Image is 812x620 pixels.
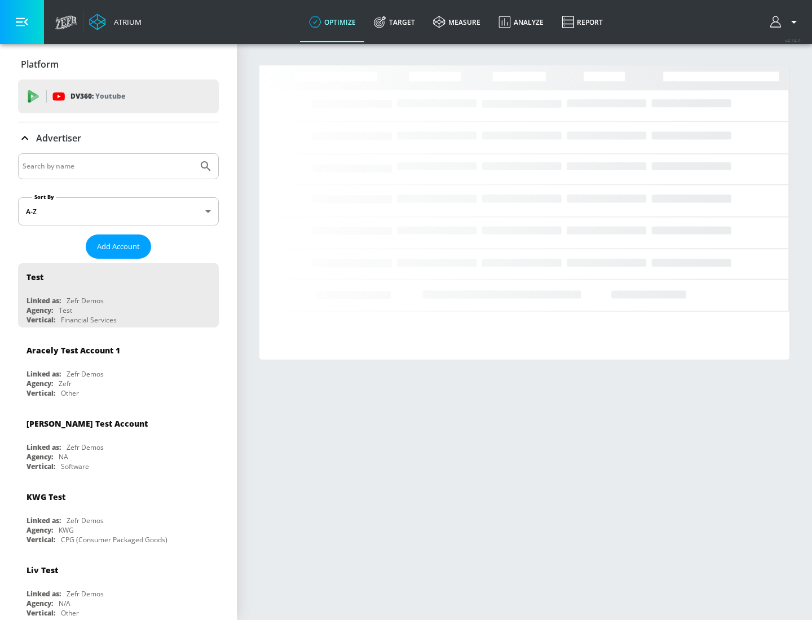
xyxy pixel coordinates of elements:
[27,565,58,575] div: Liv Test
[67,442,104,452] div: Zefr Demos
[18,410,219,474] div: [PERSON_NAME] Test AccountLinked as:Zefr DemosAgency:NAVertical:Software
[27,296,61,305] div: Linked as:
[67,296,104,305] div: Zefr Demos
[36,132,81,144] p: Advertiser
[97,240,140,253] span: Add Account
[27,345,120,356] div: Aracely Test Account 1
[18,48,219,80] div: Platform
[300,2,365,42] a: optimize
[18,483,219,547] div: KWG TestLinked as:Zefr DemosAgency:KWGVertical:CPG (Consumer Packaged Goods)
[109,17,142,27] div: Atrium
[32,193,56,201] label: Sort By
[59,305,72,315] div: Test
[18,263,219,327] div: TestLinked as:Zefr DemosAgency:TestVertical:Financial Services
[27,379,53,388] div: Agency:
[27,535,55,544] div: Vertical:
[18,336,219,401] div: Aracely Test Account 1Linked as:Zefr DemosAgency:ZefrVertical:Other
[27,369,61,379] div: Linked as:
[27,491,65,502] div: KWG Test
[18,197,219,225] div: A-Z
[27,589,61,599] div: Linked as:
[59,525,74,535] div: KWG
[27,608,55,618] div: Vertical:
[27,388,55,398] div: Vertical:
[27,599,53,608] div: Agency:
[61,388,79,398] div: Other
[424,2,489,42] a: measure
[27,462,55,471] div: Vertical:
[27,516,61,525] div: Linked as:
[67,589,104,599] div: Zefr Demos
[23,159,193,174] input: Search by name
[27,315,55,325] div: Vertical:
[70,90,125,103] p: DV360:
[489,2,553,42] a: Analyze
[18,79,219,113] div: DV360: Youtube
[27,272,43,282] div: Test
[27,305,53,315] div: Agency:
[27,525,53,535] div: Agency:
[61,535,167,544] div: CPG (Consumer Packaged Goods)
[61,608,79,618] div: Other
[365,2,424,42] a: Target
[59,379,72,388] div: Zefr
[67,516,104,525] div: Zefr Demos
[61,315,117,325] div: Financial Services
[67,369,104,379] div: Zefr Demos
[27,442,61,452] div: Linked as:
[59,452,68,462] div: NA
[27,452,53,462] div: Agency:
[86,234,151,259] button: Add Account
[21,58,59,70] p: Platform
[89,14,142,30] a: Atrium
[59,599,70,608] div: N/A
[18,122,219,154] div: Advertiser
[95,90,125,102] p: Youtube
[785,37,801,43] span: v 4.24.0
[61,462,89,471] div: Software
[553,2,612,42] a: Report
[27,418,148,429] div: [PERSON_NAME] Test Account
